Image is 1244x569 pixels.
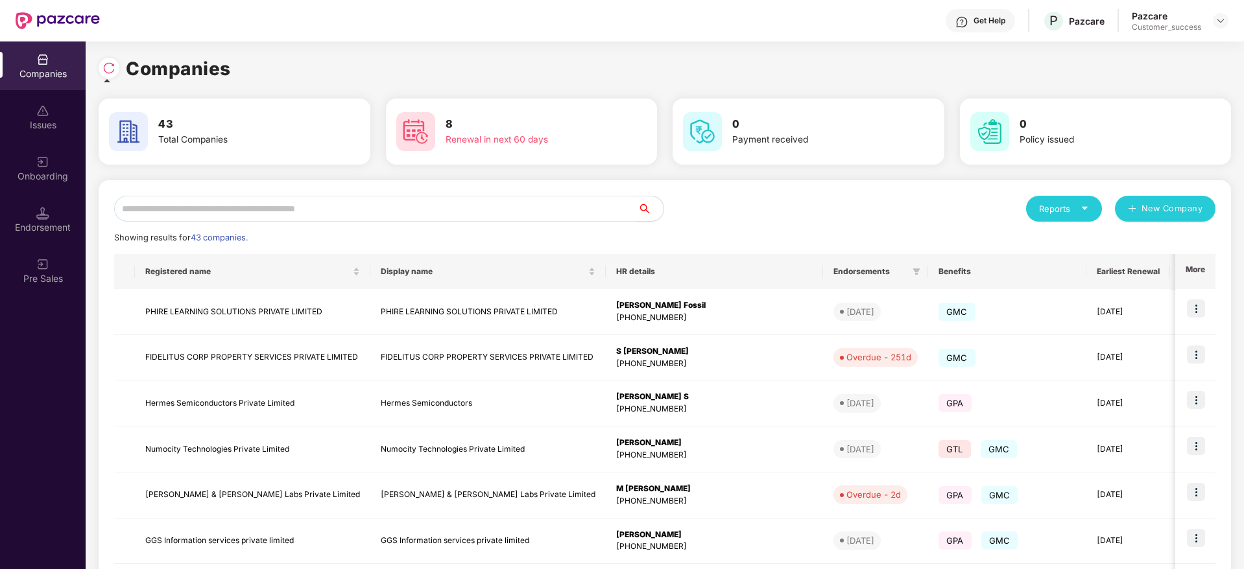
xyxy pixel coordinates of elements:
div: [DATE] [846,397,874,410]
img: svg+xml;base64,PHN2ZyB4bWxucz0iaHR0cDovL3d3dy53My5vcmcvMjAwMC9zdmciIHdpZHRoPSI2MCIgaGVpZ2h0PSI2MC... [683,112,722,151]
th: More [1175,254,1215,289]
img: New Pazcare Logo [16,12,100,29]
div: Pazcare [1132,10,1201,22]
span: New Company [1142,202,1203,215]
div: Total Companies [158,133,322,147]
span: GMC [939,303,975,321]
th: Issues [1170,254,1226,289]
td: FIDELITUS CORP PROPERTY SERVICES PRIVATE LIMITED [135,335,370,381]
span: 43 companies. [191,233,248,242]
td: Numocity Technologies Private Limited [370,426,606,472]
div: [PHONE_NUMBER] [616,403,813,415]
td: Hermes Semiconductors [370,380,606,426]
h3: 43 [158,116,322,133]
div: Reports [1039,202,1089,215]
span: filter [910,264,923,279]
img: svg+xml;base64,PHN2ZyBpZD0iSXNzdWVzX2Rpc2FibGVkIiB4bWxucz0iaHR0cDovL3d3dy53My5vcmcvMjAwMC9zdmciIH... [36,104,49,117]
div: Payment received [732,133,896,147]
span: GPA [939,486,972,504]
th: Registered name [135,254,370,289]
button: plusNew Company [1115,196,1215,222]
div: [PERSON_NAME] Fossil [616,299,813,312]
h1: Companies [126,54,231,83]
img: svg+xml;base64,PHN2ZyB3aWR0aD0iMjAiIGhlaWdodD0iMjAiIHZpZXdCb3g9IjAgMCAyMCAyMCIgZmlsbD0ibm9uZSIgeG... [36,258,49,271]
div: Get Help [974,16,1005,26]
img: icon [1187,391,1205,409]
div: Pazcare [1069,15,1105,27]
td: [DATE] [1086,335,1170,381]
img: icon [1187,299,1205,318]
img: svg+xml;base64,PHN2ZyB4bWxucz0iaHR0cDovL3d3dy53My5vcmcvMjAwMC9zdmciIHdpZHRoPSI2MCIgaGVpZ2h0PSI2MC... [109,112,148,151]
img: svg+xml;base64,PHN2ZyB3aWR0aD0iMTQuNSIgaGVpZ2h0PSIxNC41IiB2aWV3Qm94PSIwIDAgMTYgMTYiIGZpbGw9Im5vbm... [36,207,49,220]
img: svg+xml;base64,PHN2ZyB4bWxucz0iaHR0cDovL3d3dy53My5vcmcvMjAwMC9zdmciIHdpZHRoPSI2MCIgaGVpZ2h0PSI2MC... [970,112,1009,151]
div: S [PERSON_NAME] [616,345,813,358]
img: svg+xml;base64,PHN2ZyBpZD0iUmVsb2FkLTMyeDMyIiB4bWxucz0iaHR0cDovL3d3dy53My5vcmcvMjAwMC9zdmciIHdpZH... [102,62,115,75]
th: Earliest Renewal [1086,254,1170,289]
img: svg+xml;base64,PHN2ZyBpZD0iSGVscC0zMngzMiIgeG1sbnM9Imh0dHA6Ly93d3cudzMub3JnLzIwMDAvc3ZnIiB3aWR0aD... [955,16,968,29]
img: icon [1187,437,1205,455]
div: [PHONE_NUMBER] [616,358,813,370]
div: [PERSON_NAME] [616,529,813,541]
div: [PHONE_NUMBER] [616,312,813,324]
span: GMC [981,440,1018,458]
img: svg+xml;base64,PHN2ZyB4bWxucz0iaHR0cDovL3d3dy53My5vcmcvMjAwMC9zdmciIHdpZHRoPSI2MCIgaGVpZ2h0PSI2MC... [396,112,435,151]
button: search [637,196,664,222]
th: Display name [370,254,606,289]
th: HR details [606,254,823,289]
td: [DATE] [1086,426,1170,472]
div: Overdue - 251d [846,351,911,364]
td: [DATE] [1086,380,1170,426]
span: Showing results for [114,233,248,242]
div: [DATE] [846,443,874,456]
td: FIDELITUS CORP PROPERTY SERVICES PRIVATE LIMITED [370,335,606,381]
td: Hermes Semiconductors Private Limited [135,380,370,426]
img: icon [1187,345,1205,364]
span: GMC [939,349,975,367]
div: Overdue - 2d [846,488,901,501]
td: [DATE] [1086,289,1170,335]
span: caret-down [1081,204,1089,213]
span: search [637,203,664,214]
div: [PHONE_NUMBER] [616,449,813,461]
img: icon [1187,529,1205,547]
h3: 8 [446,116,609,133]
div: [DATE] [846,305,874,318]
img: svg+xml;base64,PHN2ZyBpZD0iQ29tcGFuaWVzIiB4bWxucz0iaHR0cDovL3d3dy53My5vcmcvMjAwMC9zdmciIHdpZHRoPS... [36,53,49,66]
td: [DATE] [1086,518,1170,564]
span: GMC [981,531,1018,550]
div: [DATE] [846,534,874,547]
div: [PHONE_NUMBER] [616,495,813,507]
td: Numocity Technologies Private Limited [135,426,370,472]
div: [PHONE_NUMBER] [616,540,813,553]
div: Renewal in next 60 days [446,133,609,147]
span: GPA [939,394,972,412]
div: M [PERSON_NAME] [616,483,813,495]
img: svg+xml;base64,PHN2ZyB3aWR0aD0iMjAiIGhlaWdodD0iMjAiIHZpZXdCb3g9IjAgMCAyMCAyMCIgZmlsbD0ibm9uZSIgeG... [36,156,49,168]
span: GTL [939,440,971,458]
img: svg+xml;base64,PHN2ZyBpZD0iRHJvcGRvd24tMzJ4MzIiIHhtbG5zPSJodHRwOi8vd3d3LnczLm9yZy8yMDAwL3N2ZyIgd2... [1215,16,1226,26]
td: PHIRE LEARNING SOLUTIONS PRIVATE LIMITED [135,289,370,335]
div: Customer_success [1132,22,1201,32]
td: [DATE] [1086,472,1170,518]
span: filter [913,268,920,275]
td: [PERSON_NAME] & [PERSON_NAME] Labs Private Limited [135,472,370,518]
h3: 0 [1020,116,1183,133]
div: Policy issued [1020,133,1183,147]
span: plus [1128,204,1136,215]
img: icon [1187,483,1205,501]
td: PHIRE LEARNING SOLUTIONS PRIVATE LIMITED [370,289,606,335]
span: Endorsements [833,266,907,277]
div: [PERSON_NAME] [616,437,813,449]
td: [PERSON_NAME] & [PERSON_NAME] Labs Private Limited [370,472,606,518]
th: Benefits [928,254,1086,289]
span: GPA [939,531,972,550]
td: GGS Information services private limited [135,518,370,564]
h3: 0 [732,116,896,133]
span: GMC [981,486,1018,504]
span: Display name [381,266,586,277]
td: GGS Information services private limited [370,518,606,564]
div: [PERSON_NAME] S [616,391,813,403]
span: P [1049,13,1058,29]
span: Registered name [145,266,350,277]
